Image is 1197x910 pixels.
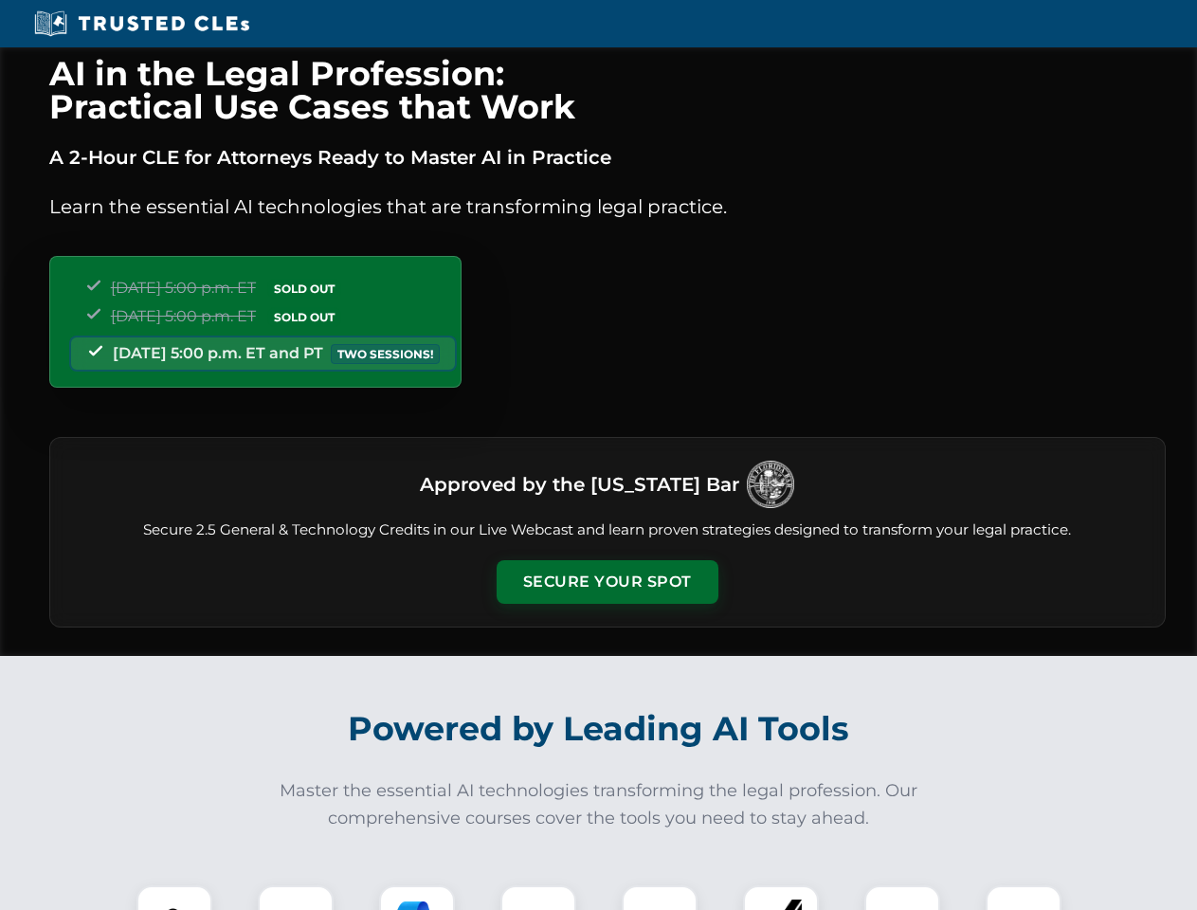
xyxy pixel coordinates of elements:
p: Master the essential AI technologies transforming the legal profession. Our comprehensive courses... [267,777,931,832]
h2: Powered by Leading AI Tools [74,696,1124,762]
img: Trusted CLEs [28,9,255,38]
span: [DATE] 5:00 p.m. ET [111,279,256,297]
button: Secure Your Spot [497,560,718,604]
p: Learn the essential AI technologies that are transforming legal practice. [49,191,1166,222]
h1: AI in the Legal Profession: Practical Use Cases that Work [49,57,1166,123]
span: SOLD OUT [267,307,341,327]
span: [DATE] 5:00 p.m. ET [111,307,256,325]
h3: Approved by the [US_STATE] Bar [420,467,739,501]
p: Secure 2.5 General & Technology Credits in our Live Webcast and learn proven strategies designed ... [73,519,1142,541]
p: A 2-Hour CLE for Attorneys Ready to Master AI in Practice [49,142,1166,173]
img: Logo [747,461,794,508]
span: SOLD OUT [267,279,341,299]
